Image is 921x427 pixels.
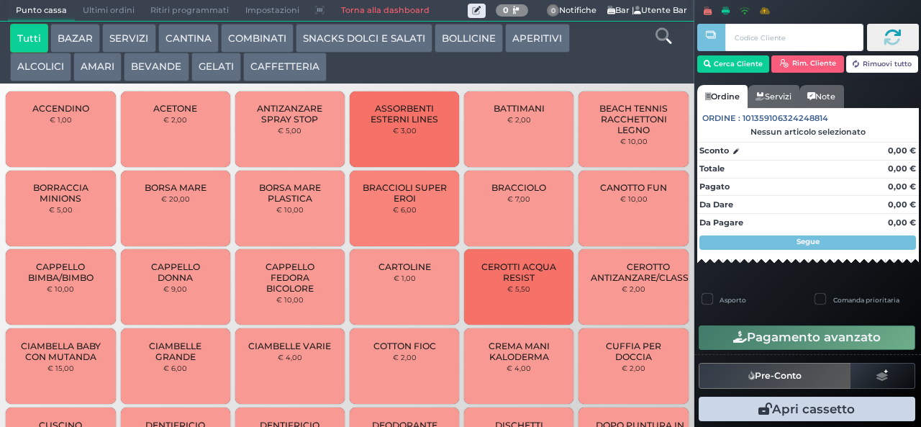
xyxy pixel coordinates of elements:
small: € 10,00 [47,284,74,293]
small: € 7,00 [507,194,530,203]
span: CAPPELLO DONNA [132,261,218,283]
span: BATTIMANI [494,103,545,114]
button: Pre-Conto [699,363,851,389]
strong: 0,00 € [888,163,916,174]
span: ACCENDINO [32,103,89,114]
small: € 4,00 [278,353,302,361]
span: CIAMBELLE GRANDE [132,341,218,362]
a: Servizi [748,85,799,108]
strong: 0,00 € [888,181,916,192]
strong: 0,00 € [888,145,916,156]
span: Impostazioni [237,1,307,21]
button: AMARI [73,53,122,81]
small: € 10,00 [276,205,304,214]
button: Rim. Cliente [771,55,844,73]
small: € 10,00 [276,295,304,304]
span: CIAMBELLA BABY CON MUTANDA [18,341,104,362]
small: € 10,00 [620,137,648,145]
span: Punto cassa [8,1,75,21]
small: € 5,50 [507,284,530,293]
a: Ordine [697,85,748,108]
span: CUFFIA PER DOCCIA [591,341,676,362]
small: € 5,00 [278,126,301,135]
button: BOLLICINE [435,24,503,53]
span: ANTIZANZARE SPRAY STOP [248,103,333,125]
b: 0 [503,5,509,15]
strong: 0,00 € [888,199,916,210]
strong: Segue [797,237,820,246]
small: € 15,00 [47,364,74,372]
div: Nessun articolo selezionato [697,127,919,137]
button: ALCOLICI [10,53,71,81]
span: BRACCIOLO [491,182,546,193]
button: BEVANDE [124,53,189,81]
span: BORSA MARE [145,182,207,193]
span: BORRACCIA MINIONS [18,182,104,204]
small: € 6,00 [393,205,417,214]
small: € 5,00 [49,205,73,214]
strong: Pagato [699,181,730,192]
small: € 20,00 [161,194,190,203]
small: € 2,00 [622,284,645,293]
span: ACETONE [153,103,197,114]
button: SERVIZI [102,24,155,53]
small: € 6,00 [163,364,187,372]
button: GELATI [191,53,241,81]
button: Apri cassetto [699,397,915,421]
span: BEACH TENNIS RACCHETTONI LEGNO [591,103,676,135]
small: € 2,00 [622,364,645,372]
span: CEROTTO ANTIZANZARE/CLASSICO [591,261,705,283]
span: CREMA MANI KALODERMA [476,341,562,362]
strong: Totale [699,163,725,174]
span: 101359106324248814 [743,112,828,125]
small: € 2,00 [163,115,187,124]
strong: Da Dare [699,199,733,210]
span: Ultimi ordini [75,1,142,21]
button: Pagamento avanzato [699,325,915,350]
small: € 3,00 [393,126,417,135]
span: CARTOLINE [378,261,431,272]
span: CEROTTI ACQUA RESIST [476,261,562,283]
small: € 9,00 [163,284,187,293]
button: Rimuovi tutto [846,55,919,73]
span: BORSA MARE PLASTICA [248,182,333,204]
small: € 1,00 [50,115,72,124]
span: CAPPELLO BIMBA/BIMBO [18,261,104,283]
button: SNACKS DOLCI E SALATI [296,24,432,53]
small: € 2,00 [507,115,531,124]
span: CANOTTO FUN [600,182,667,193]
button: COMBINATI [221,24,294,53]
span: BRACCIOLI SUPER EROI [362,182,448,204]
span: CAPPELLO FEDORA BICOLORE [248,261,333,294]
small: € 10,00 [620,194,648,203]
small: € 2,00 [393,353,417,361]
span: 0 [547,4,560,17]
small: € 4,00 [507,364,531,372]
span: Ritiri programmati [142,1,237,21]
label: Comanda prioritaria [833,295,899,305]
button: CAFFETTERIA [243,53,327,81]
button: CANTINA [158,24,219,53]
span: CIAMBELLE VARIE [248,341,331,351]
button: Tutti [10,24,48,53]
span: COTTON FIOC [373,341,436,351]
strong: 0,00 € [888,217,916,228]
span: ASSORBENTI ESTERNI LINES [362,103,448,125]
a: Torna alla dashboard [332,1,437,21]
button: APERITIVI [505,24,569,53]
label: Asporto [720,295,746,305]
strong: Da Pagare [699,217,743,228]
button: BAZAR [50,24,100,53]
small: € 1,00 [394,274,416,282]
strong: Sconto [699,145,729,157]
a: Note [799,85,843,108]
button: Cerca Cliente [697,55,770,73]
span: Ordine : [702,112,740,125]
input: Codice Cliente [725,24,863,51]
